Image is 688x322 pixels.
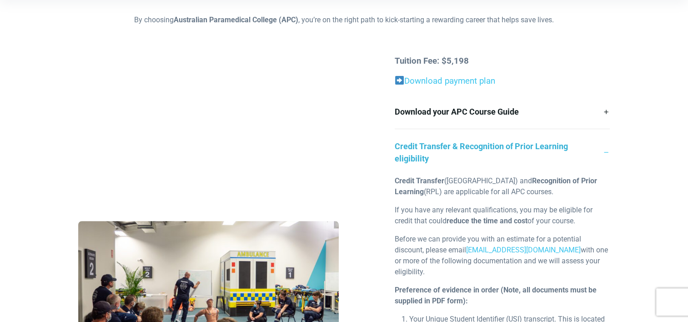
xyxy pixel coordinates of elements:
[395,234,610,277] p: Before we can provide you with an estimate for a potential discount, please email with one or mor...
[78,15,610,25] p: By choosing , you’re on the right path to kick-starting a rewarding career that helps save lives.
[395,76,404,85] img: ➡️
[395,286,597,305] strong: Preference of evidence in order (Note, all documents must be supplied in PDF form):
[404,76,495,86] a: Download payment plan
[395,176,444,185] strong: Credit Transfer
[395,95,610,129] a: Download your APC Course Guide
[395,176,610,197] p: ([GEOGRAPHIC_DATA]) and (RPL) are applicable for all APC courses.
[466,246,581,254] a: [EMAIL_ADDRESS][DOMAIN_NAME]
[395,56,469,66] strong: Tuition Fee: $5,198
[174,15,298,24] strong: Australian Paramedical College (APC)
[395,205,610,226] p: If you have any relevant qualifications, you may be eligible for credit that could of your course.
[395,129,610,176] a: Credit Transfer & Recognition of Prior Learning eligibility
[447,216,527,225] strong: reduce the time and cost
